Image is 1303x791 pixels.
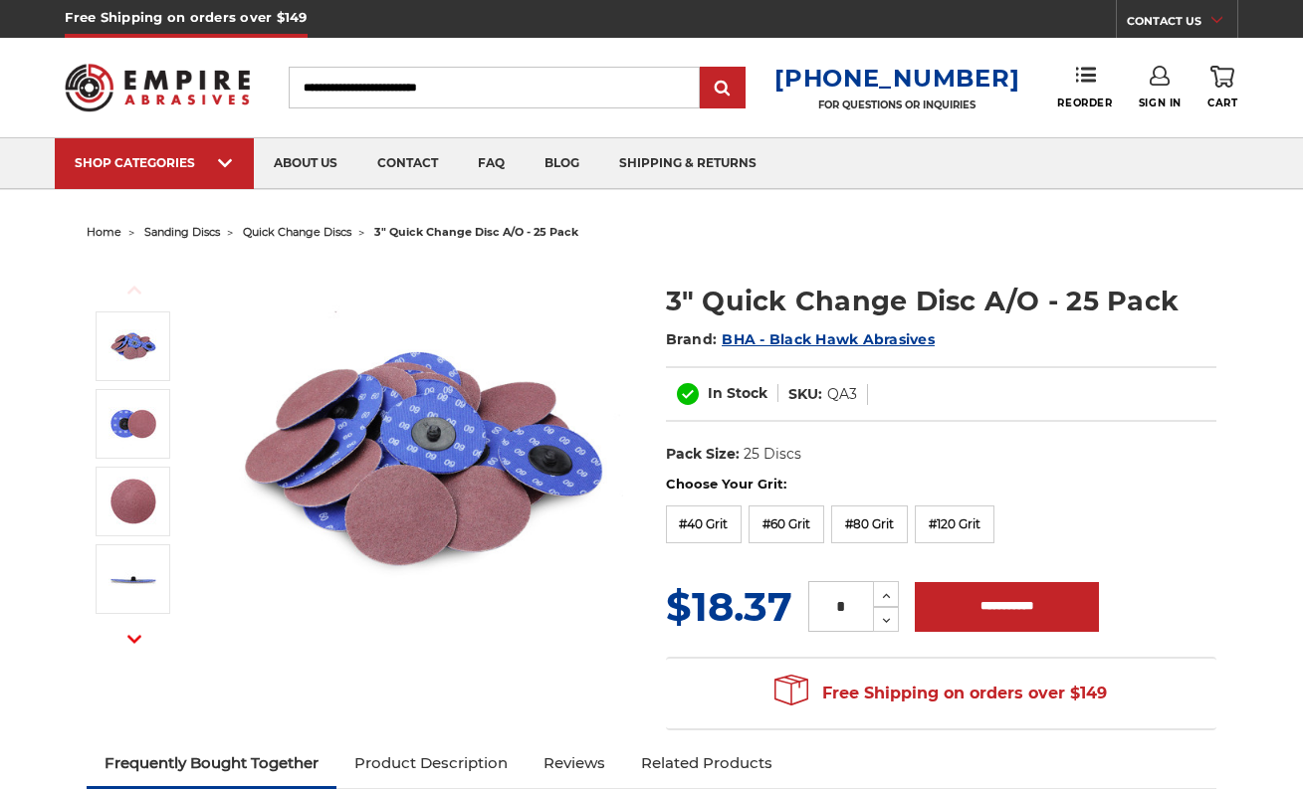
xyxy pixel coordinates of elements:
input: Submit [703,69,743,108]
span: In Stock [708,384,767,402]
a: Related Products [623,741,790,785]
a: about us [254,138,357,189]
img: Empire Abrasives [65,52,250,124]
button: Next [110,618,158,661]
label: Choose Your Grit: [666,475,1216,494]
span: Free Shipping on orders over $149 [774,674,1107,713]
span: Brand: [666,330,718,348]
a: BHA - Black Hawk Abrasives [722,330,935,348]
h1: 3" Quick Change Disc A/O - 25 Pack [666,282,1216,320]
span: Sign In [1139,97,1182,109]
button: Previous [110,269,158,311]
span: Reorder [1057,97,1112,109]
div: SHOP CATEGORIES [75,155,234,170]
img: 3-inch aluminum oxide quick change sanding discs for sanding and deburring [109,321,158,371]
a: Frequently Bought Together [87,741,336,785]
img: 3-inch aluminum oxide quick change sanding discs for sanding and deburring [225,261,623,659]
a: CONTACT US [1127,10,1237,38]
p: FOR QUESTIONS OR INQUIRIES [774,99,1019,111]
a: Cart [1207,66,1237,109]
a: [PHONE_NUMBER] [774,64,1019,93]
a: sanding discs [144,225,220,239]
dd: QA3 [827,384,857,405]
a: contact [357,138,458,189]
a: blog [525,138,599,189]
img: 3-inch 60 grit aluminum oxide quick change disc for surface prep [109,477,158,526]
dt: Pack Size: [666,444,740,465]
a: faq [458,138,525,189]
dt: SKU: [788,384,822,405]
a: shipping & returns [599,138,776,189]
dd: 25 Discs [744,444,801,465]
a: home [87,225,121,239]
img: Black Hawk Abrasives 3" quick change disc with 60 grit for weld cleaning [109,399,158,449]
span: 3" quick change disc a/o - 25 pack [374,225,578,239]
a: Product Description [336,741,526,785]
a: Reorder [1057,66,1112,108]
a: Reviews [526,741,623,785]
span: Cart [1207,97,1237,109]
span: $18.37 [666,582,792,631]
a: quick change discs [243,225,351,239]
img: Profile view of a 3-inch aluminum oxide quick change disc, showcasing male roloc attachment system [109,554,158,604]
